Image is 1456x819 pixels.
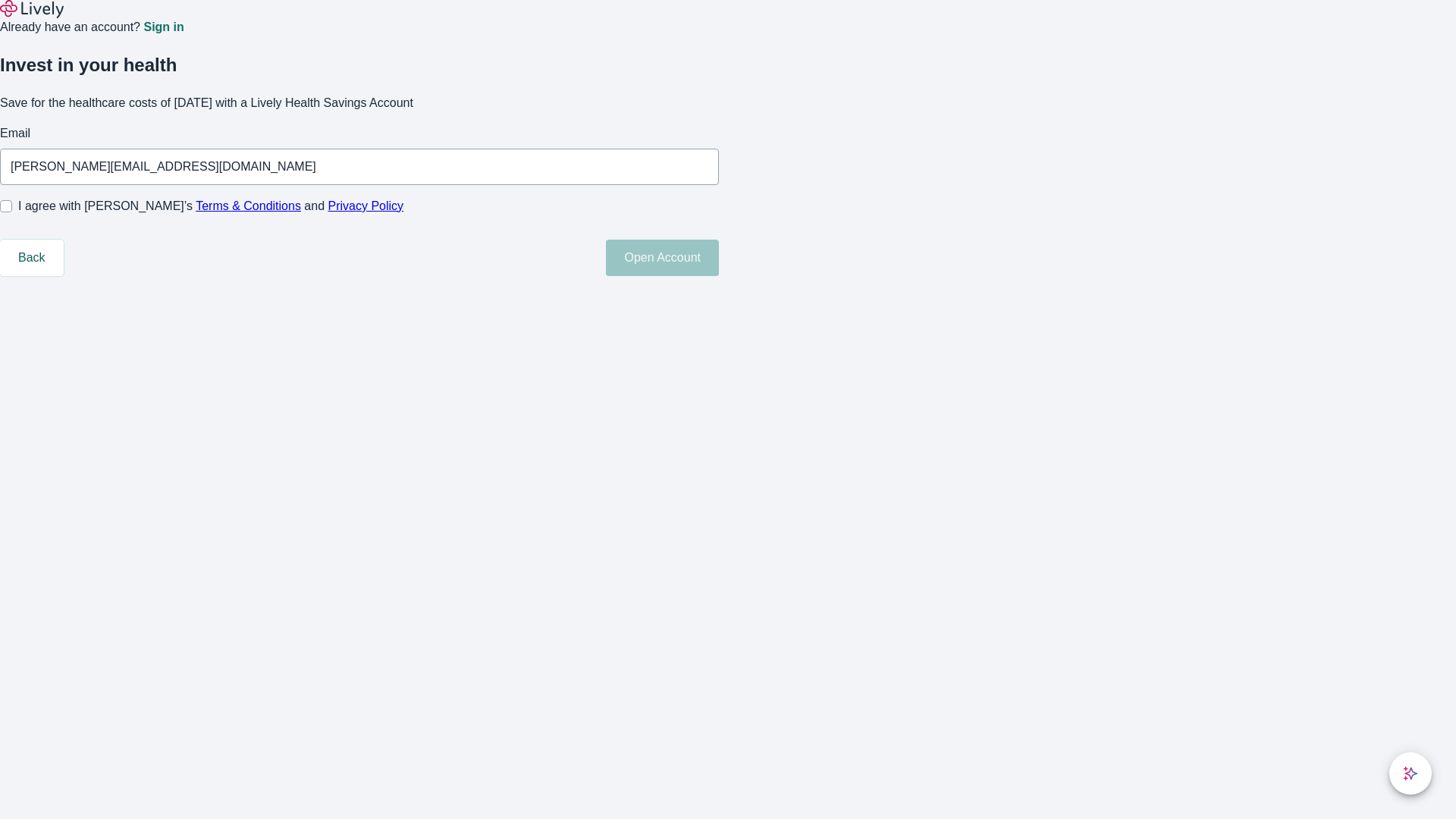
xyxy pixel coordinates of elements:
[1403,766,1418,781] svg: Lively AI Assistant
[18,197,403,215] span: I agree with [PERSON_NAME]’s and
[1389,752,1432,795] button: chat
[328,199,404,212] a: Privacy Policy
[143,21,184,33] a: Sign in
[196,199,301,212] a: Terms & Conditions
